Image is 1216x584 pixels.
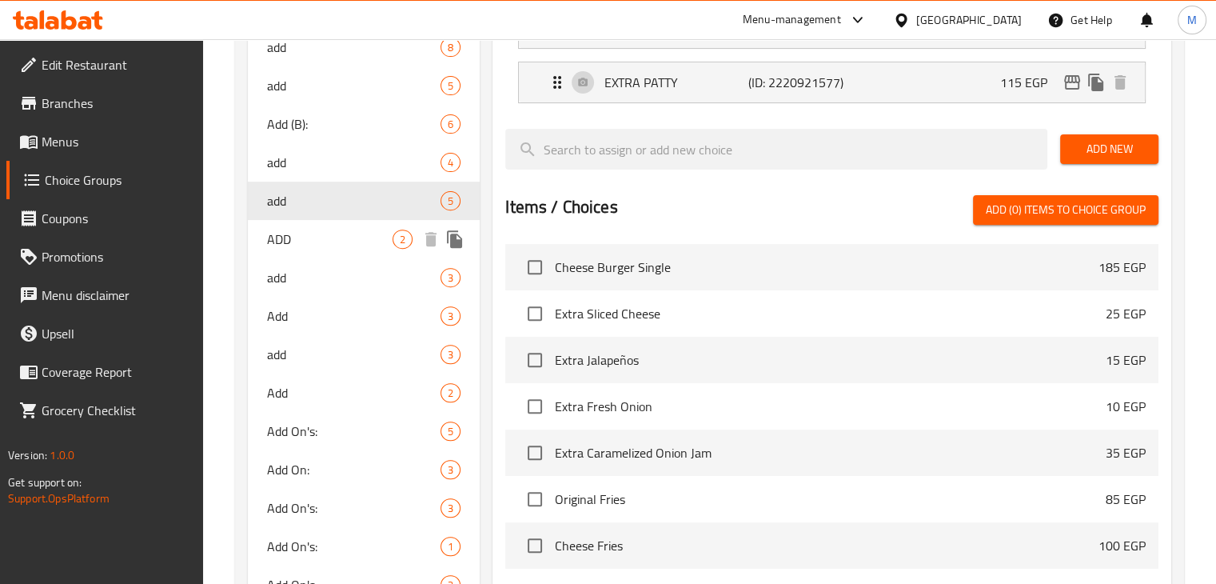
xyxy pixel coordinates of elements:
li: Expand [505,55,1158,110]
div: Add (B):6 [248,105,480,143]
div: Choices [441,383,460,402]
span: Select choice [518,482,552,516]
span: 3 [441,501,460,516]
button: delete [419,227,443,251]
a: Coupons [6,199,203,238]
span: Coverage Report [42,362,190,382]
span: 1 [441,539,460,554]
div: Choices [393,230,413,249]
div: Choices [441,191,460,210]
div: [GEOGRAPHIC_DATA] [916,11,1022,29]
button: duplicate [443,227,467,251]
span: Select choice [518,297,552,330]
div: Choices [441,345,460,364]
span: Choice Groups [45,170,190,190]
div: Expand [519,62,1145,102]
div: Choices [441,460,460,479]
div: add5 [248,66,480,105]
span: 4 [441,155,460,170]
div: Choices [441,38,460,57]
div: Choices [441,306,460,326]
span: 1.0.0 [50,445,74,466]
span: Grocery Checklist [42,401,190,420]
span: Add On: [267,460,441,479]
span: Add On's: [267,498,441,518]
a: Grocery Checklist [6,391,203,430]
span: Upsell [42,324,190,343]
div: Add3 [248,297,480,335]
p: 100 EGP [1098,536,1146,555]
span: 2 [393,232,412,247]
button: edit [1060,70,1084,94]
span: Add (B): [267,114,441,134]
span: Add [267,383,441,402]
span: 3 [441,347,460,362]
span: Add New [1073,139,1146,159]
div: Menu-management [743,10,841,30]
div: Add On's:3 [248,489,480,527]
span: Select choice [518,343,552,377]
div: add8 [248,28,480,66]
div: Choices [441,537,460,556]
span: Cheese Fries [555,536,1098,555]
span: 8 [441,40,460,55]
p: (ID: 2220921577) [748,73,844,92]
span: Original Fries [555,490,1106,509]
span: Get support on: [8,472,82,493]
p: 15 EGP [1106,350,1146,370]
div: ADD2deleteduplicate [248,220,480,258]
span: 5 [441,78,460,94]
button: duplicate [1084,70,1108,94]
p: 25 EGP [1106,304,1146,323]
div: add4 [248,143,480,182]
span: Select choice [518,250,552,284]
div: add3 [248,258,480,297]
span: 3 [441,309,460,324]
div: Add On:3 [248,450,480,489]
div: Choices [441,498,460,518]
span: 3 [441,270,460,286]
div: Add On's:5 [248,412,480,450]
span: Extra Fresh Onion [555,397,1106,416]
button: delete [1108,70,1132,94]
a: Choice Groups [6,161,203,199]
span: Menu disclaimer [42,286,190,305]
span: Select choice [518,436,552,470]
a: Coverage Report [6,353,203,391]
span: Branches [42,94,190,113]
span: Add [267,306,441,326]
span: Select choice [518,529,552,562]
a: Branches [6,84,203,122]
span: add [267,191,441,210]
p: 185 EGP [1098,258,1146,277]
span: 2 [441,386,460,401]
a: Promotions [6,238,203,276]
span: 6 [441,117,460,132]
span: Promotions [42,247,190,266]
span: Version: [8,445,47,466]
div: Choices [441,76,460,95]
p: EXTRA PATTY [604,73,748,92]
div: Choices [441,268,460,287]
a: Upsell [6,314,203,353]
span: Add On's: [267,537,441,556]
button: Add (0) items to choice group [973,195,1158,225]
span: Add On's: [267,422,441,441]
h2: Items / Choices [505,195,617,219]
span: add [267,153,441,172]
div: add3 [248,335,480,374]
input: search [505,129,1047,170]
span: add [267,268,441,287]
span: add [267,76,441,95]
span: 5 [441,424,460,439]
span: Coupons [42,209,190,228]
span: 3 [441,462,460,478]
a: Menus [6,122,203,161]
a: Menu disclaimer [6,276,203,314]
span: Menus [42,132,190,151]
span: Extra Jalapeños [555,350,1106,370]
p: 35 EGP [1106,443,1146,462]
span: Extra Caramelized Onion Jam [555,443,1106,462]
div: Add On's:1 [248,527,480,566]
p: 10 EGP [1106,397,1146,416]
